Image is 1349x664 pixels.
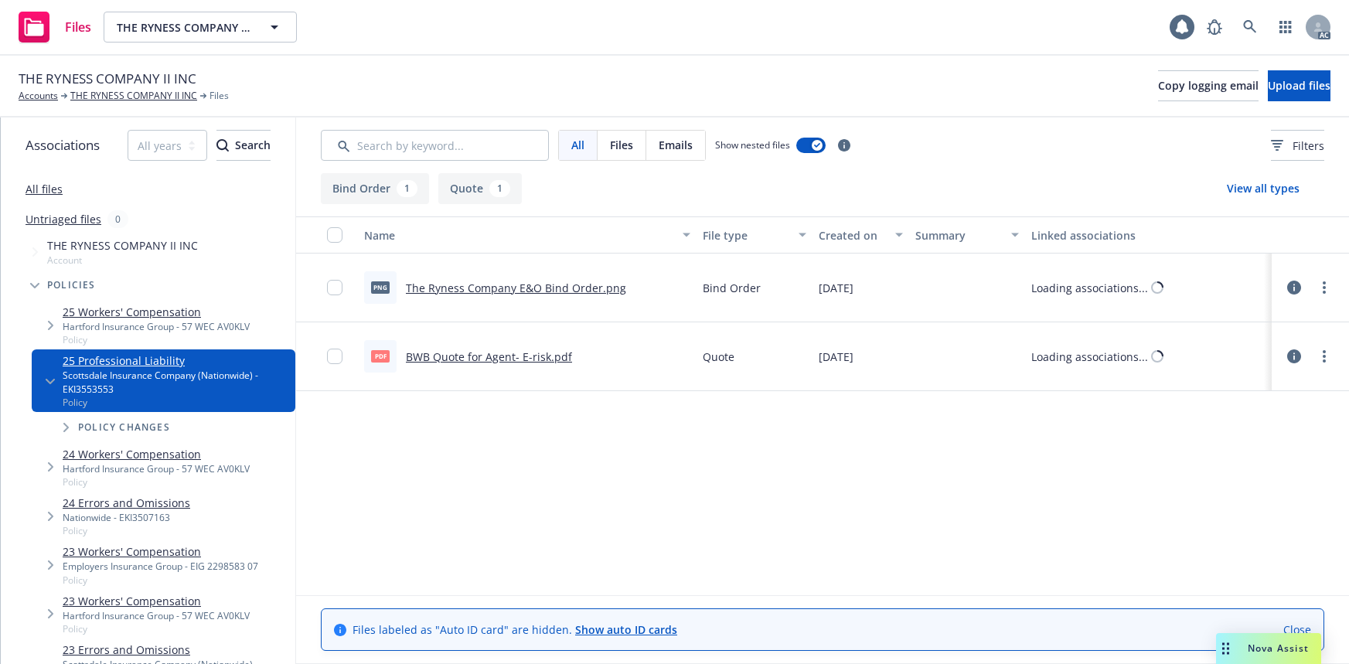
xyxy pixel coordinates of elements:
[489,180,510,197] div: 1
[575,622,677,637] a: Show auto ID cards
[1271,138,1324,154] span: Filters
[703,227,789,243] div: File type
[1199,12,1230,43] a: Report a Bug
[1158,78,1259,93] span: Copy logging email
[26,182,63,196] a: All files
[909,216,1025,254] button: Summary
[371,281,390,293] span: png
[63,495,190,511] a: 24 Errors and Omissions
[406,281,626,295] a: The Ryness Company E&O Bind Order.png
[47,281,96,290] span: Policies
[26,211,101,227] a: Untriaged files
[1202,173,1324,204] button: View all types
[715,138,790,152] span: Show nested files
[63,560,258,573] div: Employers Insurance Group - EIG 2298583 07
[1235,12,1266,43] a: Search
[65,21,91,33] span: Files
[1315,347,1334,366] a: more
[1158,70,1259,101] button: Copy logging email
[63,369,289,395] div: Scottsdale Insurance Company (Nationwide) - EKI3553553
[1031,227,1266,243] div: Linked associations
[216,130,271,161] button: SearchSearch
[358,216,697,254] button: Name
[703,280,761,296] span: Bind Order
[19,69,196,89] span: THE RYNESS COMPANY II INC
[571,137,584,153] span: All
[406,349,572,364] a: BWB Quote for Agent- E-risk.pdf
[703,349,734,365] span: Quote
[63,642,289,658] a: 23 Errors and Omissions
[107,210,128,228] div: 0
[47,237,198,254] span: THE RYNESS COMPANY II INC
[819,280,853,296] span: [DATE]
[1248,642,1309,655] span: Nova Assist
[819,227,886,243] div: Created on
[12,5,97,49] a: Files
[438,173,522,204] button: Quote
[321,173,429,204] button: Bind Order
[210,89,229,103] span: Files
[216,139,229,152] svg: Search
[812,216,909,254] button: Created on
[63,524,190,537] span: Policy
[659,137,693,153] span: Emails
[1216,633,1235,664] div: Drag to move
[610,137,633,153] span: Files
[63,333,250,346] span: Policy
[353,621,677,638] span: Files labeled as "Auto ID card" are hidden.
[1271,130,1324,161] button: Filters
[47,254,198,267] span: Account
[63,320,250,333] div: Hartford Insurance Group - 57 WEC AV0KLV
[697,216,812,254] button: File type
[63,462,250,475] div: Hartford Insurance Group - 57 WEC AV0KLV
[104,12,297,43] button: THE RYNESS COMPANY II INC
[26,135,100,155] span: Associations
[1025,216,1272,254] button: Linked associations
[327,349,342,364] input: Toggle Row Selected
[1270,12,1301,43] a: Switch app
[321,130,549,161] input: Search by keyword...
[63,352,289,369] a: 25 Professional Liability
[216,131,271,160] div: Search
[364,227,673,243] div: Name
[78,423,170,432] span: Policy changes
[1031,349,1148,365] div: Loading associations...
[1293,138,1324,154] span: Filters
[1031,280,1148,296] div: Loading associations...
[915,227,1002,243] div: Summary
[1268,78,1330,93] span: Upload files
[1315,278,1334,297] a: more
[63,446,250,462] a: 24 Workers' Compensation
[63,593,250,609] a: 23 Workers' Compensation
[1283,621,1311,638] a: Close
[327,280,342,295] input: Toggle Row Selected
[1216,633,1321,664] button: Nova Assist
[63,396,289,409] span: Policy
[327,227,342,243] input: Select all
[1268,70,1330,101] button: Upload files
[63,622,250,635] span: Policy
[63,511,190,524] div: Nationwide - EKI3507163
[819,349,853,365] span: [DATE]
[63,574,258,587] span: Policy
[63,304,250,320] a: 25 Workers' Compensation
[63,475,250,489] span: Policy
[19,89,58,103] a: Accounts
[117,19,250,36] span: THE RYNESS COMPANY II INC
[397,180,417,197] div: 1
[371,350,390,362] span: pdf
[63,543,258,560] a: 23 Workers' Compensation
[63,609,250,622] div: Hartford Insurance Group - 57 WEC AV0KLV
[70,89,197,103] a: THE RYNESS COMPANY II INC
